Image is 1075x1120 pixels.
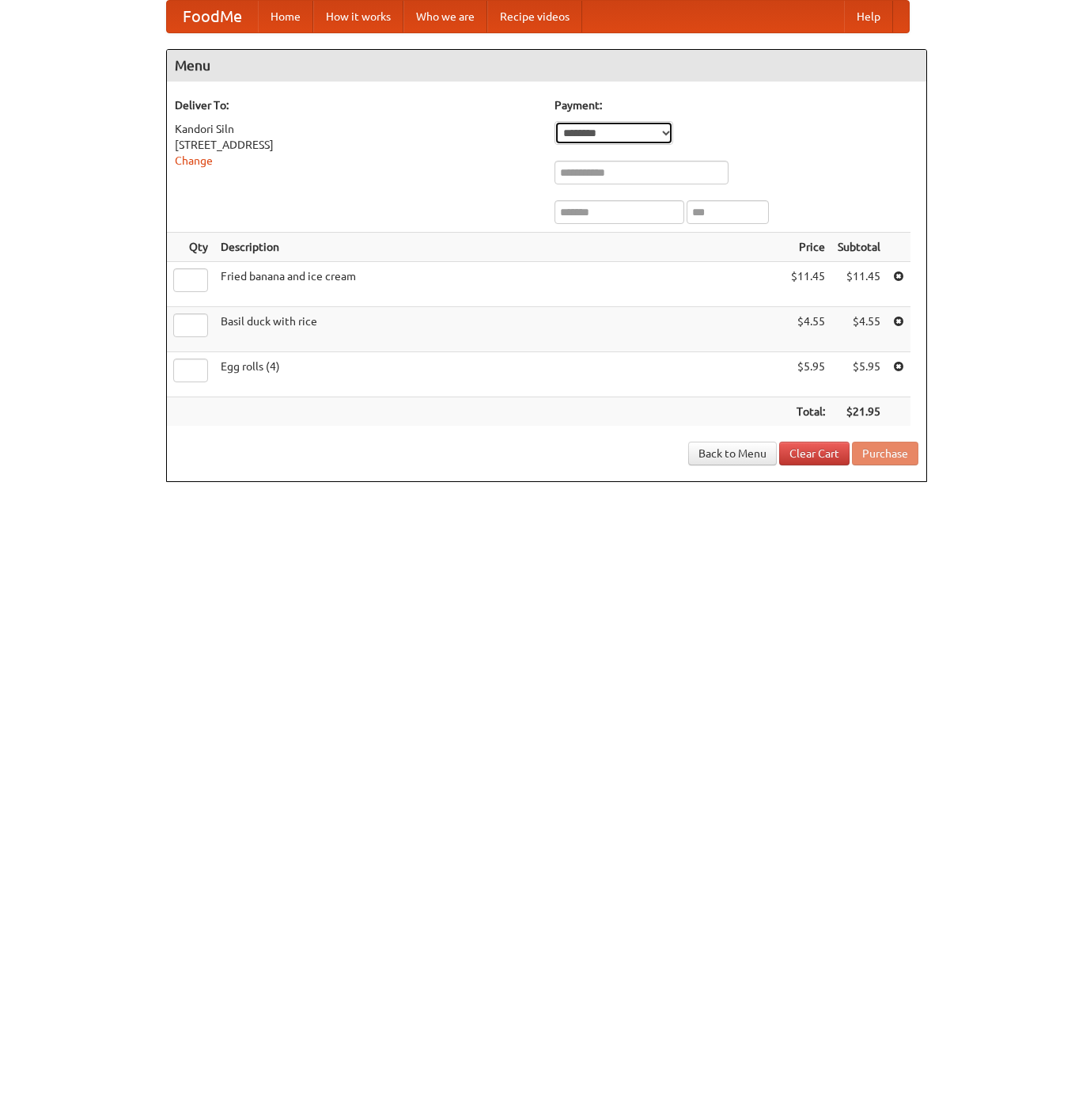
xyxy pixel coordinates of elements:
a: Who we are [403,1,487,32]
a: Help [844,1,893,32]
td: $5.95 [831,352,887,397]
a: How it works [313,1,403,32]
td: Egg rolls (4) [214,352,785,397]
h4: Menu [167,50,926,82]
th: Price [785,233,831,262]
td: $11.45 [785,262,831,307]
td: $4.55 [831,307,887,352]
div: [STREET_ADDRESS] [175,137,539,153]
a: Recipe videos [487,1,582,32]
h5: Payment: [555,97,918,113]
th: Description [214,233,785,262]
div: Kandori Siln [175,121,539,137]
th: Subtotal [831,233,887,262]
a: Change [175,154,213,167]
td: Basil duck with rice [214,307,785,352]
button: Purchase [852,442,918,465]
td: $5.95 [785,352,831,397]
td: Fried banana and ice cream [214,262,785,307]
td: $4.55 [785,307,831,352]
td: $11.45 [831,262,887,307]
a: Clear Cart [779,442,850,465]
h5: Deliver To: [175,97,539,113]
th: Total: [785,397,831,427]
a: Home [258,1,313,32]
th: $21.95 [831,397,887,427]
th: Qty [167,233,214,262]
a: FoodMe [167,1,258,32]
a: Back to Menu [688,442,777,465]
